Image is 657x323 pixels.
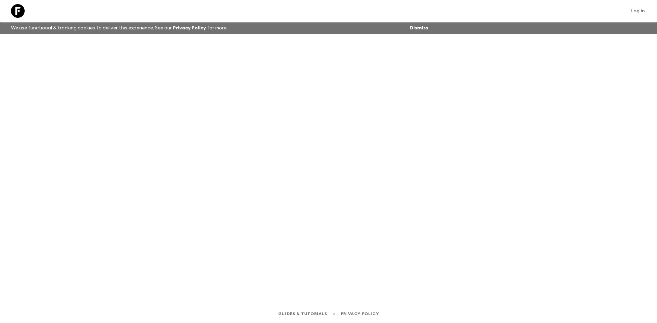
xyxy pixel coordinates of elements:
p: We use functional & tracking cookies to deliver this experience. See our for more. [8,22,230,34]
button: Dismiss [408,23,430,33]
a: Guides & Tutorials [278,310,327,318]
a: Privacy Policy [173,26,206,30]
a: Privacy Policy [341,310,379,318]
a: Log in [627,6,649,16]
